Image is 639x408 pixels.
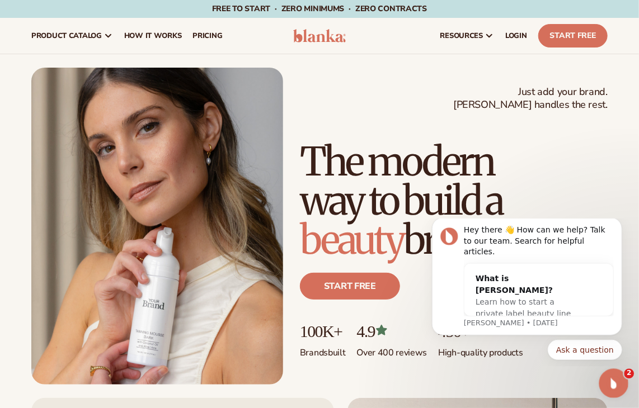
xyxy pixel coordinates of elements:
[212,3,427,14] span: Free to start · ZERO minimums · ZERO contracts
[293,29,345,42] img: logo
[187,18,228,54] a: pricing
[300,215,403,264] span: beauty
[60,79,156,111] span: Learn how to start a private label beauty line with [PERSON_NAME]
[31,68,283,385] img: Female holding tanning mousse.
[49,6,199,39] div: Hey there 👋 How can we help? Talk to our team. Search for helpful articles.
[357,322,427,340] p: 4.9
[538,24,608,48] a: Start Free
[26,18,119,54] a: product catalog
[500,18,533,54] a: LOGIN
[17,121,207,141] div: Quick reply options
[192,31,222,40] span: pricing
[25,9,43,27] img: Profile image for Lee
[300,273,400,300] a: Start free
[60,54,165,78] div: What is [PERSON_NAME]?
[119,18,187,54] a: How It Works
[624,369,635,379] span: 2
[300,322,346,340] p: 100K+
[49,6,199,98] div: Message content
[300,142,608,259] h1: The modern way to build a brand
[49,99,199,110] p: Message from Lee, sent 6d ago
[505,31,527,40] span: LOGIN
[435,18,500,54] a: resources
[300,340,346,359] p: Brands built
[49,45,176,122] div: What is [PERSON_NAME]?Learn how to start a private label beauty line with [PERSON_NAME]
[133,121,207,141] button: Quick reply: Ask a question
[599,369,629,398] iframe: Intercom live chat
[357,340,427,359] p: Over 400 reviews
[440,31,483,40] span: resources
[31,31,102,40] span: product catalog
[124,31,182,40] span: How It Works
[415,219,639,367] iframe: Intercom notifications message
[453,86,608,112] span: Just add your brand. [PERSON_NAME] handles the rest.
